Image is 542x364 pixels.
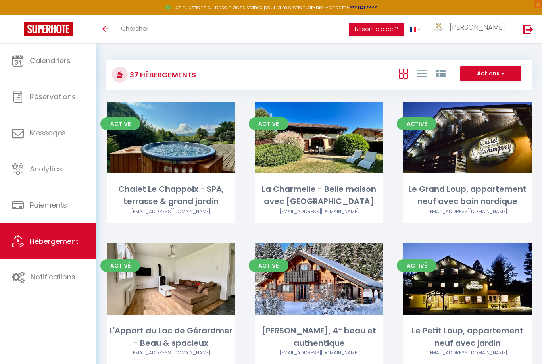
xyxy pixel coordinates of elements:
[107,325,235,350] div: L'Appart du Lac de Gérardmer - Beau & spacieux
[403,349,532,357] div: Airbnb
[399,67,408,80] a: Vue en Box
[30,92,76,102] span: Réservations
[460,66,521,82] button: Actions
[523,24,533,34] img: logout
[403,183,532,208] div: Le Grand Loup, appartement neuf avec bain nordique
[30,236,79,246] span: Hébergement
[255,208,384,216] div: Airbnb
[115,15,154,43] a: Chercher
[249,259,288,272] span: Activé
[403,325,532,350] div: Le Petit Loup, appartement neuf avec jardin
[30,56,71,65] span: Calendriers
[255,183,384,208] div: La Charmelle - Belle maison avec [GEOGRAPHIC_DATA]
[30,200,67,210] span: Paiements
[100,259,140,272] span: Activé
[30,128,66,138] span: Messages
[121,24,148,33] span: Chercher
[31,272,75,282] span: Notifications
[30,164,62,174] span: Analytics
[255,325,384,350] div: [PERSON_NAME], 4* beau et authentique
[128,66,196,84] h3: 37 Hébergements
[349,23,404,36] button: Besoin d'aide ?
[107,183,235,208] div: Chalet Le Chappoix - SPA, terrasse & grand jardin
[432,23,444,32] img: ...
[436,67,446,80] a: Vue par Groupe
[249,117,288,130] span: Activé
[107,208,235,216] div: Airbnb
[397,259,436,272] span: Activé
[417,67,427,80] a: Vue en Liste
[450,22,505,32] span: [PERSON_NAME]
[107,349,235,357] div: Airbnb
[403,208,532,216] div: Airbnb
[255,349,384,357] div: Airbnb
[100,117,140,130] span: Activé
[397,117,436,130] span: Activé
[427,15,515,43] a: ... [PERSON_NAME]
[350,4,377,11] a: >>> ICI <<<<
[24,22,73,36] img: Super Booking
